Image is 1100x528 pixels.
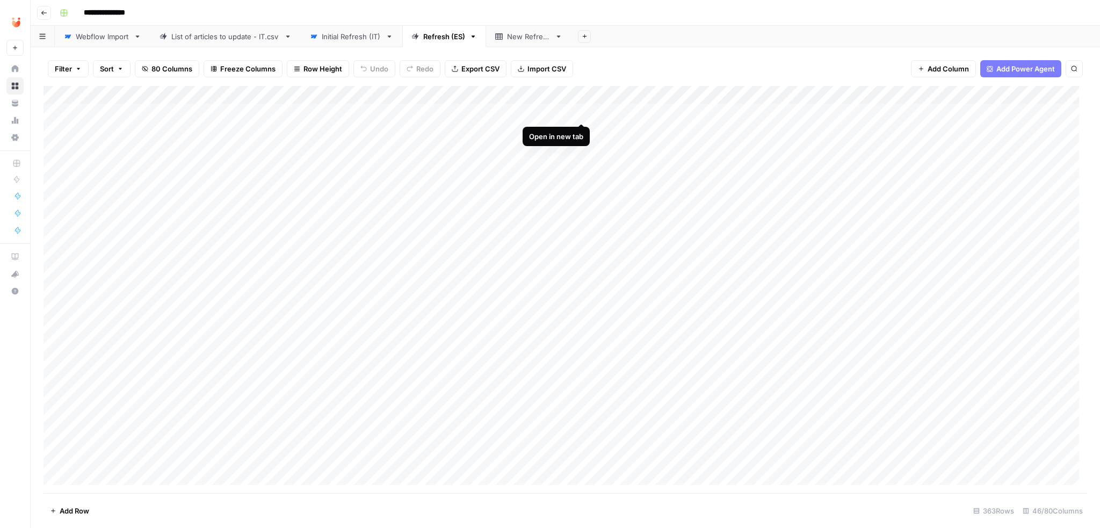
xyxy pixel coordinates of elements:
[55,26,150,47] a: Webflow Import
[6,9,24,35] button: Workspace: Unobravo
[370,63,388,74] span: Undo
[6,60,24,77] a: Home
[76,31,129,42] div: Webflow Import
[416,63,433,74] span: Redo
[60,505,89,516] span: Add Row
[980,60,1061,77] button: Add Power Agent
[220,63,276,74] span: Freeze Columns
[6,77,24,95] a: Browse
[461,63,500,74] span: Export CSV
[6,112,24,129] a: Usage
[6,12,26,32] img: Unobravo Logo
[322,31,381,42] div: Initial Refresh (IT)
[511,60,573,77] button: Import CSV
[301,26,402,47] a: Initial Refresh (IT)
[44,502,96,519] button: Add Row
[6,248,24,265] a: AirOps Academy
[423,31,465,42] div: Refresh (ES)
[911,60,976,77] button: Add Column
[529,131,583,142] div: Open in new tab
[171,31,280,42] div: List of articles to update - IT.csv
[996,63,1055,74] span: Add Power Agent
[150,26,301,47] a: List of articles to update - IT.csv
[402,26,486,47] a: Refresh (ES)
[1018,502,1087,519] div: 46/80 Columns
[100,63,114,74] span: Sort
[287,60,349,77] button: Row Height
[93,60,131,77] button: Sort
[151,63,192,74] span: 80 Columns
[6,283,24,300] button: Help + Support
[507,31,551,42] div: New Refresh
[527,63,566,74] span: Import CSV
[445,60,506,77] button: Export CSV
[6,265,24,283] button: What's new?
[7,266,23,282] div: What's new?
[486,26,571,47] a: New Refresh
[400,60,440,77] button: Redo
[48,60,89,77] button: Filter
[303,63,342,74] span: Row Height
[135,60,199,77] button: 80 Columns
[6,95,24,112] a: Your Data
[353,60,395,77] button: Undo
[969,502,1018,519] div: 363 Rows
[6,129,24,146] a: Settings
[204,60,283,77] button: Freeze Columns
[55,63,72,74] span: Filter
[928,63,969,74] span: Add Column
